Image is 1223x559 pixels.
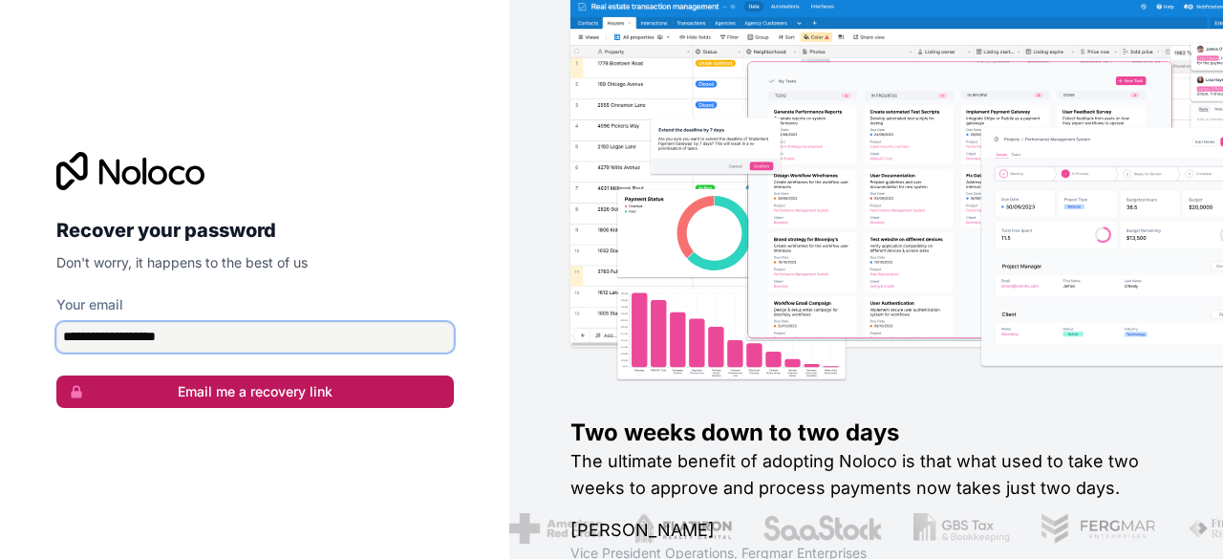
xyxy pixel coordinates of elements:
label: Your email [56,295,123,314]
h2: The ultimate benefit of adopting Noloco is that what used to take two weeks to approve and proces... [570,448,1162,502]
button: Email me a recovery link [56,376,454,408]
input: email [56,322,454,353]
img: /assets/american-red-cross-BAupjrZR.png [509,513,602,544]
h2: Recover your password [56,213,454,247]
p: Don't worry, it happens to the best of us [56,253,454,272]
h1: Two weeks down to two days [570,418,1162,448]
h1: [PERSON_NAME] [570,517,1162,544]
